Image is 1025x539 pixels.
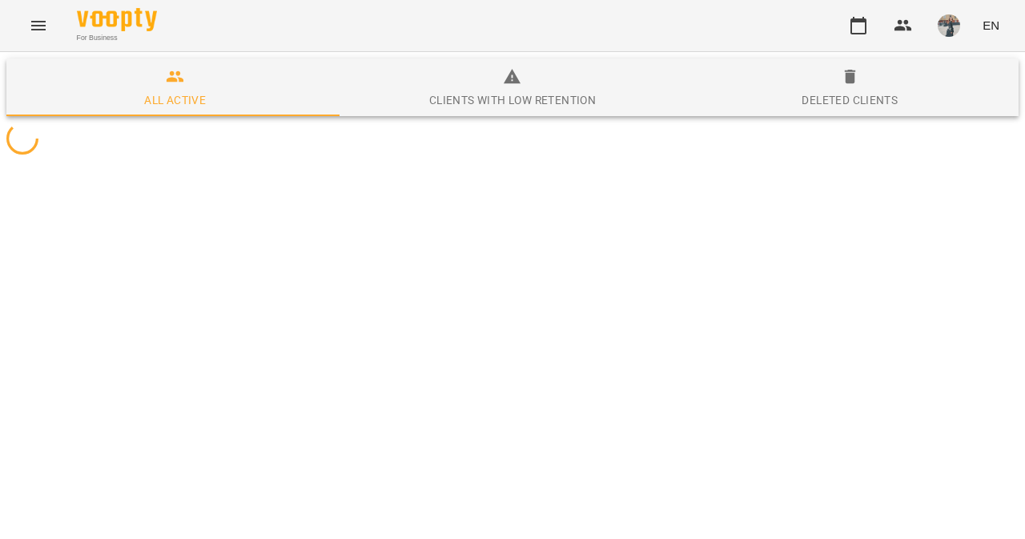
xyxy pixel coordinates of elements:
img: Voopty Logo [77,8,157,31]
button: EN [976,10,1006,40]
span: For Business [77,33,157,43]
div: Deleted clients [802,91,898,110]
button: Menu [19,6,58,45]
img: 1de154b3173ed78b8959c7a2fc753f2d.jpeg [938,14,960,37]
span: EN [983,17,999,34]
div: All active [144,91,206,110]
div: Clients with low retention [429,91,596,110]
